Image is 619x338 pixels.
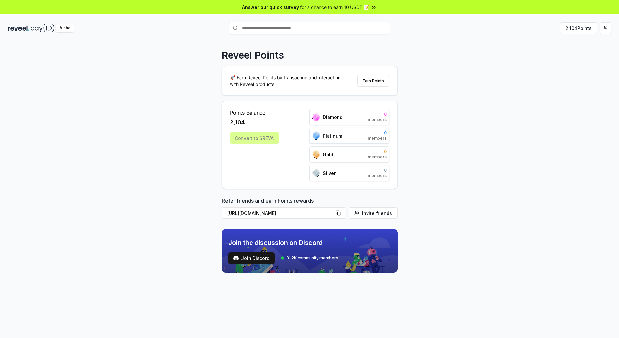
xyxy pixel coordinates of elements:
[357,75,389,87] button: Earn Points
[31,24,54,32] img: pay_id
[323,170,336,177] span: Silver
[368,136,387,141] span: members
[349,207,398,219] button: Invite friends
[300,4,369,11] span: for a chance to earn 10 USDT 📝
[241,255,270,262] span: Join Discord
[56,24,74,32] div: Alpha
[323,132,342,139] span: Platinum
[368,173,387,178] span: members
[312,169,320,177] img: ranks_icon
[222,49,284,61] p: Reveel Points
[228,252,275,264] a: testJoin Discord
[368,168,387,173] span: 0
[8,24,29,32] img: reveel_dark
[368,117,387,122] span: members
[312,131,320,140] img: ranks_icon
[230,74,346,88] p: 🚀 Earn Reveel Points by transacting and interacting with Reveel products.
[323,151,333,158] span: Gold
[560,22,597,34] button: 2,104Points
[230,118,245,127] span: 2,104
[312,113,320,121] img: ranks_icon
[368,112,387,117] span: 0
[286,256,338,261] span: 31.2K community members
[368,130,387,136] span: 0
[312,150,320,159] img: ranks_icon
[368,149,387,154] span: 0
[228,252,275,264] button: Join Discord
[368,154,387,159] span: members
[233,256,239,261] img: test
[323,114,343,121] span: Diamond
[362,210,392,217] span: Invite friends
[222,197,398,221] div: Refer friends and earn Points rewards
[222,229,398,273] img: discord_banner
[242,4,299,11] span: Answer our quick survey
[228,238,338,247] span: Join the discussion on Discord
[230,109,279,117] span: Points Balance
[222,207,346,219] button: [URL][DOMAIN_NAME]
